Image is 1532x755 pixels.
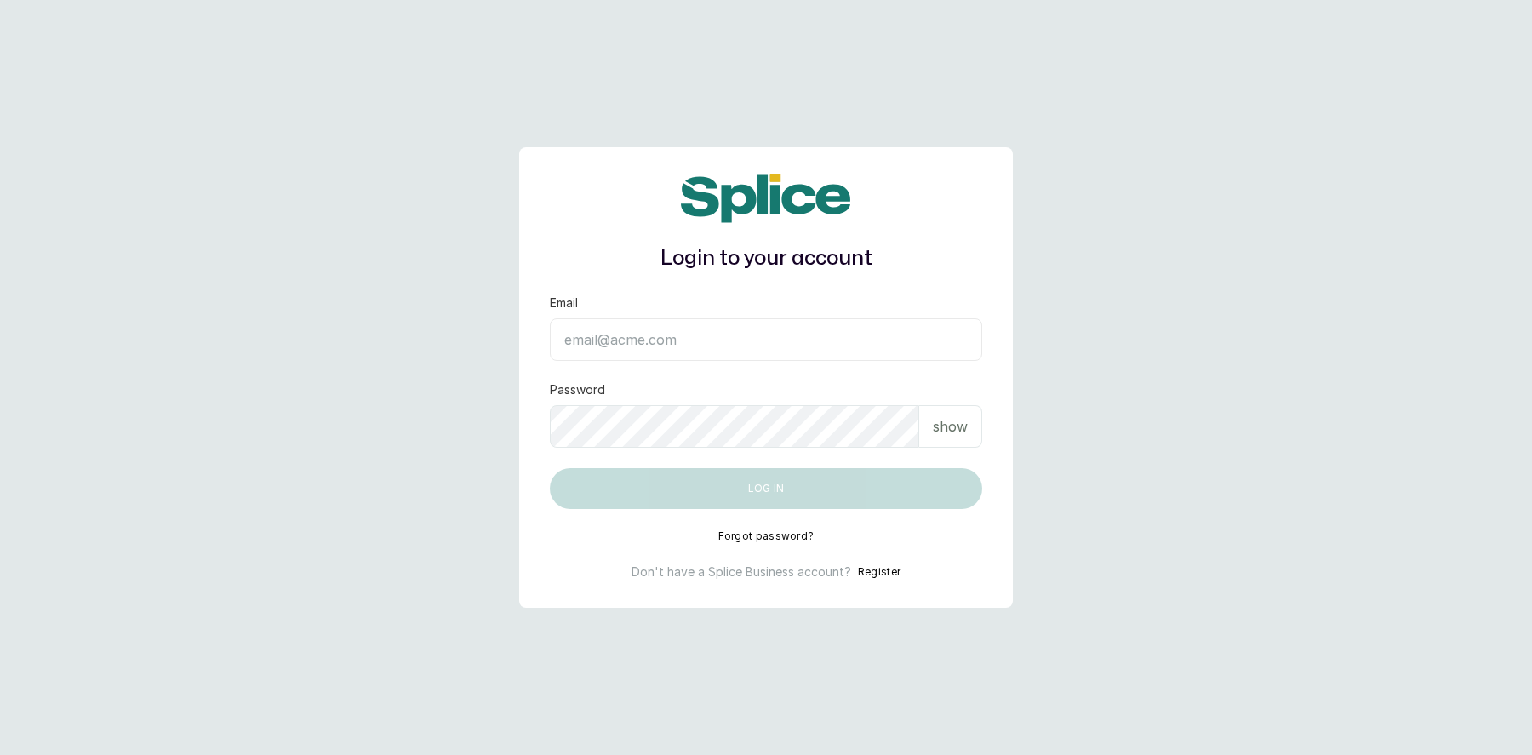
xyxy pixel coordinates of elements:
[632,563,851,581] p: Don't have a Splice Business account?
[550,468,982,509] button: Log in
[550,318,982,361] input: email@acme.com
[933,416,968,437] p: show
[858,563,900,581] button: Register
[550,381,605,398] label: Password
[550,295,578,312] label: Email
[718,529,815,543] button: Forgot password?
[550,243,982,274] h1: Login to your account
